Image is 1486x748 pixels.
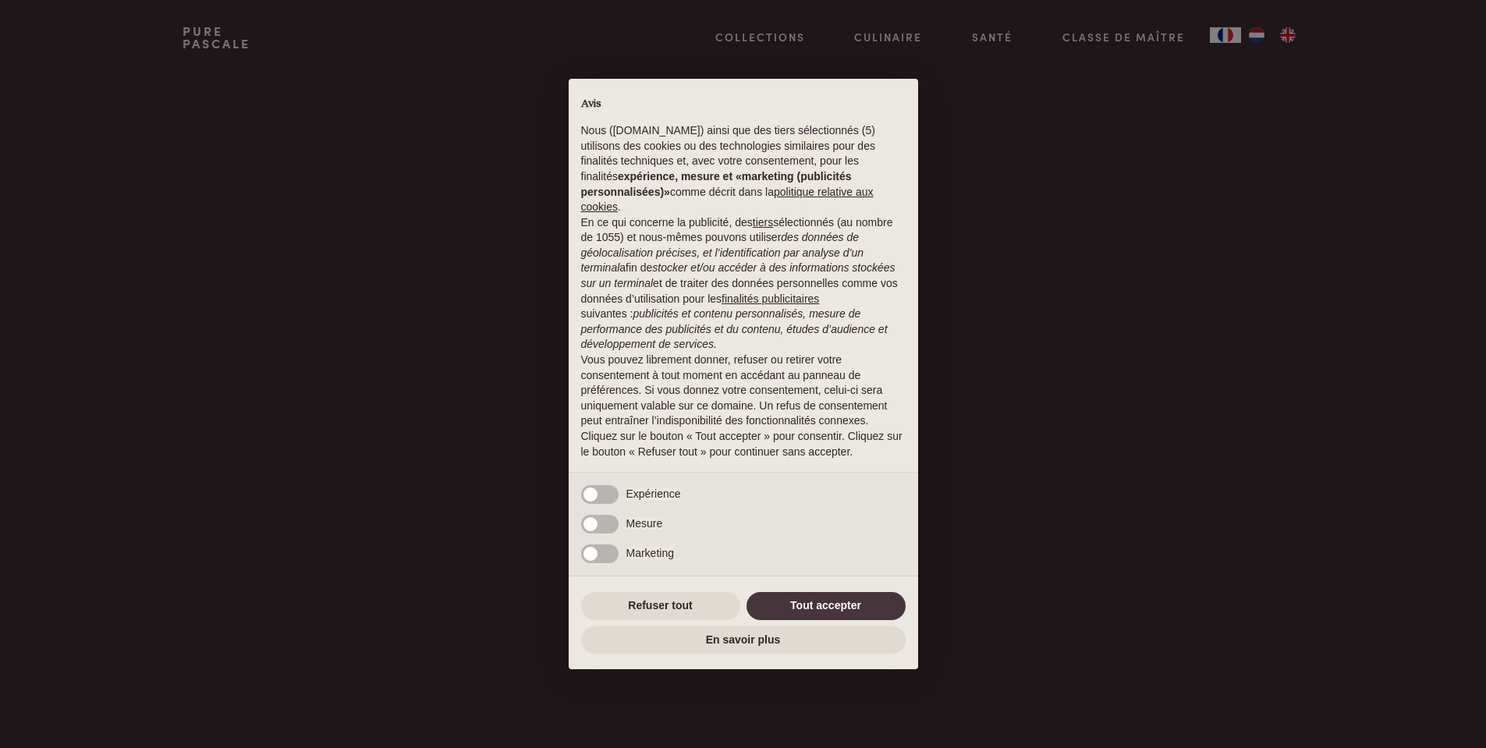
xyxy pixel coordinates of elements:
[581,429,906,459] p: Cliquez sur le bouton « Tout accepter » pour consentir. Cliquez sur le bouton « Refuser tout » po...
[747,592,906,620] button: Tout accepter
[626,517,663,530] span: Mesure
[581,307,888,350] em: publicités et contenu personnalisés, mesure de performance des publicités et du contenu, études d...
[581,97,906,112] h2: Avis
[626,487,681,500] span: Expérience
[581,261,896,289] em: stocker et/ou accéder à des informations stockées sur un terminal
[581,592,740,620] button: Refuser tout
[581,170,852,198] strong: expérience, mesure et «marketing (publicités personnalisées)»
[581,231,864,274] em: des données de géolocalisation précises, et l’identification par analyse d’un terminal
[753,215,773,231] button: tiers
[581,123,906,215] p: Nous ([DOMAIN_NAME]) ainsi que des tiers sélectionnés (5) utilisons des cookies ou des technologi...
[581,626,906,654] button: En savoir plus
[581,215,906,353] p: En ce qui concerne la publicité, des sélectionnés (au nombre de 1055) et nous-mêmes pouvons utili...
[626,547,674,559] span: Marketing
[722,292,819,307] button: finalités publicitaires
[581,353,906,429] p: Vous pouvez librement donner, refuser ou retirer votre consentement à tout moment en accédant au ...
